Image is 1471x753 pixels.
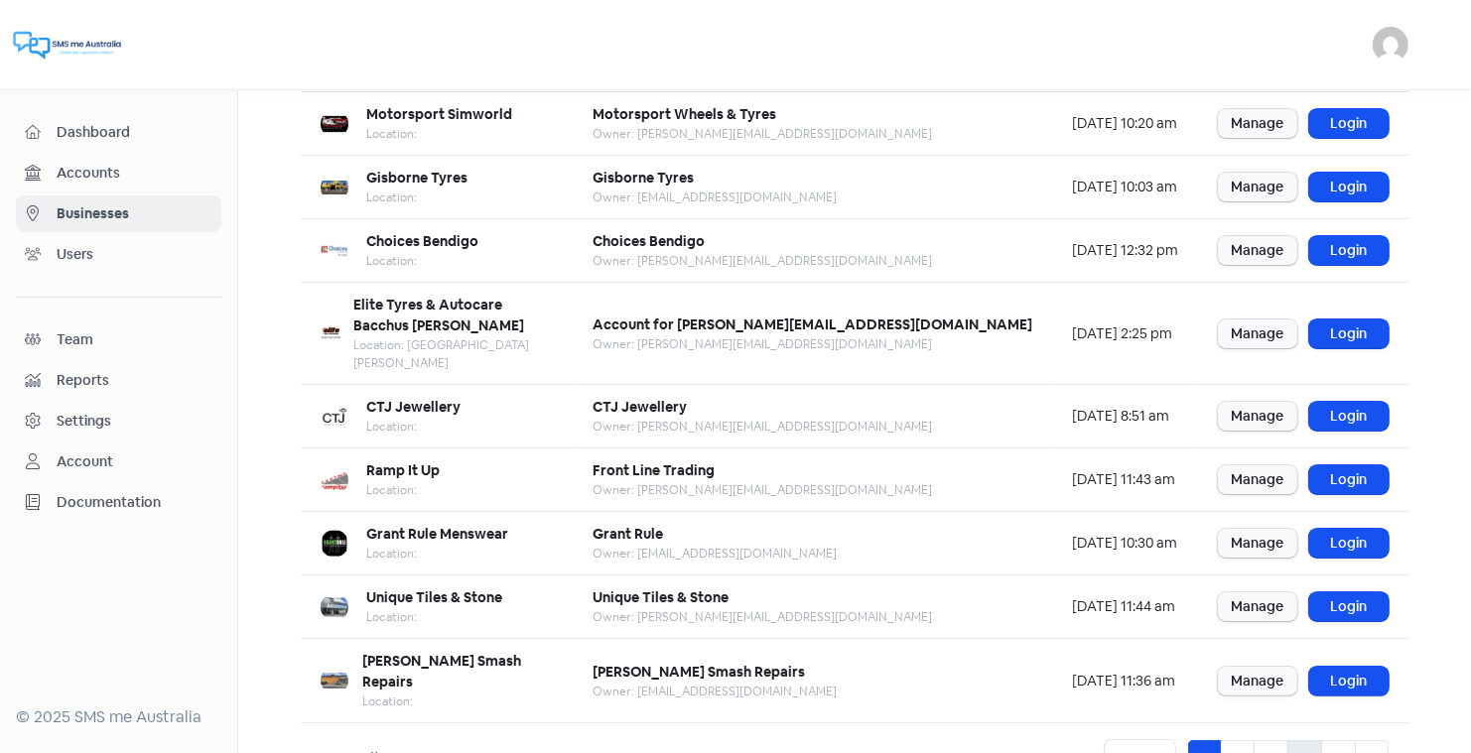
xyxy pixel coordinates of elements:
[366,608,502,626] div: Location:
[593,232,705,250] b: Choices Bendigo
[366,252,478,270] div: Location:
[16,484,221,521] a: Documentation
[57,244,212,265] span: Users
[16,236,221,273] a: Users
[366,125,512,143] div: Location:
[593,525,663,543] b: Grant Rule
[1072,323,1178,344] div: [DATE] 2:25 pm
[1218,667,1297,695] a: Manage
[1072,177,1178,197] div: [DATE] 10:03 am
[1072,671,1178,691] div: [DATE] 11:36 am
[16,362,221,399] a: Reports
[1072,240,1178,261] div: [DATE] 12:32 pm
[366,461,440,479] b: Ramp It Up
[321,110,348,138] img: f04f9500-df2d-4bc6-9216-70fe99c8ada6-250x250.png
[362,652,521,690] b: [PERSON_NAME] Smash Repairs
[321,466,348,494] img: 35f4c1ad-4f2e-48ad-ab30-5155fdf70f3d-250x250.png
[593,545,837,563] div: Owner: [EMAIL_ADDRESS][DOMAIN_NAME]
[321,667,348,694] img: 41d3e966-6eab-4070-a8ed-998341c7dede-250x250.png
[593,481,932,499] div: Owner: [PERSON_NAME][EMAIL_ADDRESS][DOMAIN_NAME]
[16,155,221,191] a: Accounts
[321,530,348,558] img: 4a6b15b7-8deb-4f81-962f-cd6db14835d5-250x250.png
[1218,465,1297,494] a: Manage
[1218,592,1297,621] a: Manage
[362,692,553,710] div: Location:
[16,195,221,232] a: Businesses
[593,608,932,626] div: Owner: [PERSON_NAME][EMAIL_ADDRESS][DOMAIN_NAME]
[1373,27,1408,63] img: User
[366,481,440,499] div: Location:
[1309,173,1389,201] a: Login
[593,461,715,479] b: Front Line Trading
[353,336,553,372] div: Location: [GEOGRAPHIC_DATA][PERSON_NAME]
[1309,529,1389,558] a: Login
[1072,113,1178,134] div: [DATE] 10:20 am
[321,319,341,347] img: 66d538de-5a83-4c3b-bc95-2d621ac501ae-250x250.png
[593,105,776,123] b: Motorsport Wheels & Tyres
[593,418,932,436] div: Owner: [PERSON_NAME][EMAIL_ADDRESS][DOMAIN_NAME]
[1072,469,1178,490] div: [DATE] 11:43 am
[321,593,348,621] img: 052dc0f5-0326-4f27-ad8e-36ef436f33b3-250x250.png
[1309,319,1389,348] a: Login
[593,169,694,187] b: Gisborne Tyres
[1309,109,1389,138] a: Login
[593,252,932,270] div: Owner: [PERSON_NAME][EMAIL_ADDRESS][DOMAIN_NAME]
[1309,465,1389,494] a: Login
[57,451,113,472] div: Account
[1072,596,1178,617] div: [DATE] 11:44 am
[16,705,221,729] div: © 2025 SMS me Australia
[1309,236,1389,265] a: Login
[1072,406,1178,427] div: [DATE] 8:51 am
[366,398,461,416] b: CTJ Jewellery
[593,588,729,606] b: Unique Tiles & Stone
[57,203,212,224] span: Businesses
[321,237,348,265] img: 0e827074-2277-4e51-9f29-4863781f49ff-250x250.png
[1218,236,1297,265] a: Manage
[321,403,348,431] img: 7be11b49-75b7-437a-b653-4ef32f684f53-250x250.png
[1218,109,1297,138] a: Manage
[16,403,221,439] a: Settings
[1309,402,1389,431] a: Login
[16,443,221,480] a: Account
[1218,529,1297,558] a: Manage
[57,370,212,391] span: Reports
[593,125,932,143] div: Owner: [PERSON_NAME][EMAIL_ADDRESS][DOMAIN_NAME]
[16,114,221,151] a: Dashboard
[1218,402,1297,431] a: Manage
[593,683,837,700] div: Owner: [EMAIL_ADDRESS][DOMAIN_NAME]
[1309,667,1389,695] a: Login
[366,169,468,187] b: Gisborne Tyres
[593,315,1032,333] b: Account for [PERSON_NAME][EMAIL_ADDRESS][DOMAIN_NAME]
[57,411,111,432] div: Settings
[366,188,468,206] div: Location:
[593,663,805,681] b: [PERSON_NAME] Smash Repairs
[366,105,512,123] b: Motorsport Simworld
[366,232,478,250] b: Choices Bendigo
[593,398,687,416] b: CTJ Jewellery
[593,188,837,206] div: Owner: [EMAIL_ADDRESS][DOMAIN_NAME]
[366,545,508,563] div: Location:
[353,296,524,334] b: Elite Tyres & Autocare Bacchus [PERSON_NAME]
[16,321,221,358] a: Team
[57,163,212,184] span: Accounts
[1309,592,1389,621] a: Login
[57,122,212,143] span: Dashboard
[366,588,502,606] b: Unique Tiles & Stone
[1072,533,1178,554] div: [DATE] 10:30 am
[57,329,212,350] span: Team
[366,525,508,543] b: Grant Rule Menswear
[366,418,461,436] div: Location:
[593,335,1032,353] div: Owner: [PERSON_NAME][EMAIL_ADDRESS][DOMAIN_NAME]
[1218,319,1297,348] a: Manage
[57,492,212,513] span: Documentation
[321,174,348,201] img: 63d568eb-2aa7-4a3e-ac80-3fa331f9deb7-250x250.png
[1218,173,1297,201] a: Manage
